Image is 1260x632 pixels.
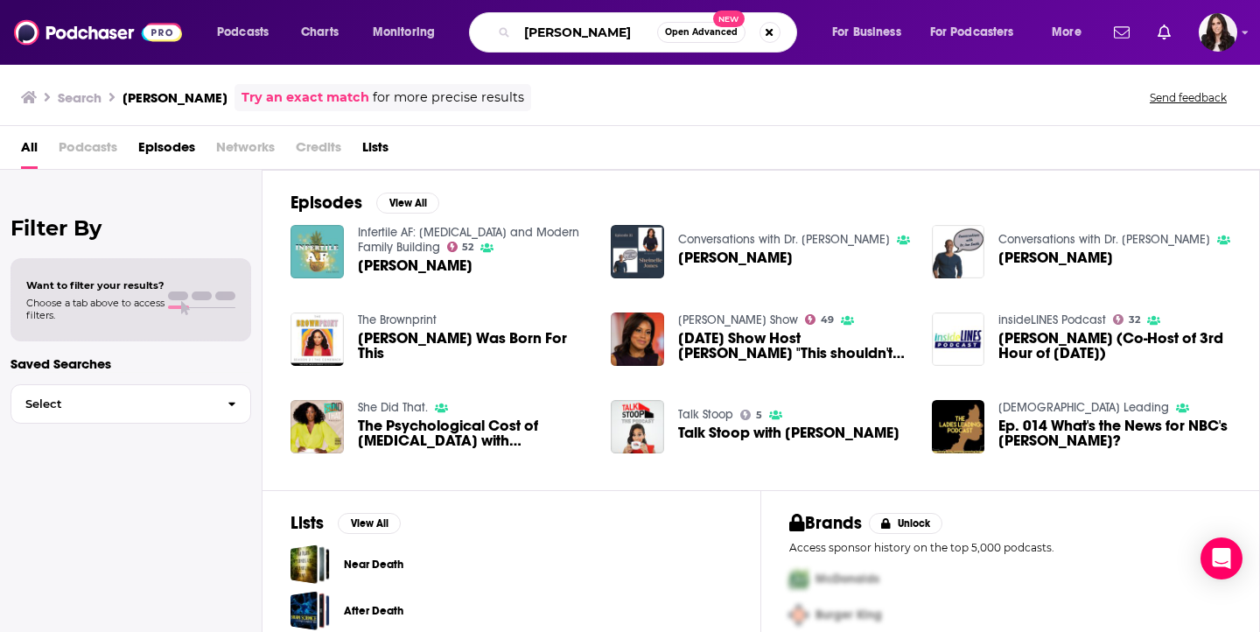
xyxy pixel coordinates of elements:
[358,331,591,361] a: Sheinelle Jones Was Born For This
[998,232,1210,247] a: Conversations with Dr. Ian Smith
[678,425,899,440] a: Talk Stoop with Sheinelle Jones
[678,232,890,247] a: Conversations with Dr. Ian Smith
[789,512,862,534] h2: Brands
[362,133,388,169] a: Lists
[517,18,657,46] input: Search podcasts, credits, & more...
[998,418,1231,448] span: Ep. 014 What's the News for NBC's [PERSON_NAME]?
[358,418,591,448] span: The Psychological Cost of [MEDICAL_DATA] with [PERSON_NAME]
[998,331,1231,361] span: [PERSON_NAME] (Co-Host of 3rd Hour of [DATE])
[821,316,834,324] span: 49
[290,512,401,534] a: ListsView All
[611,225,664,278] img: Sheinelle Jones
[998,400,1169,415] a: Ladies Leading
[462,243,473,251] span: 52
[919,18,1039,46] button: open menu
[782,561,815,597] img: First Pro Logo
[373,20,435,45] span: Monitoring
[486,12,814,53] div: Search podcasts, credits, & more...
[290,400,344,453] img: The Psychological Cost of Infertility with Sheinelle Jones
[290,312,344,366] a: Sheinelle Jones Was Born For This
[998,418,1231,448] a: Ep. 014 What's the News for NBC's Sheinelle Jones?
[26,297,164,321] span: Choose a tab above to access filters.
[740,410,762,420] a: 5
[358,400,428,415] a: She Did That.
[217,20,269,45] span: Podcasts
[358,258,472,273] a: Sheinelle Jones
[344,601,403,621] a: After Death
[376,193,439,214] button: View All
[58,89,101,106] h3: Search
[713,11,745,27] span: New
[59,133,117,169] span: Podcasts
[815,607,882,622] span: Burger King
[678,331,911,361] a: Today Show Host Sheinelle Jones "This shouldn't be taboo for women to talk about."
[932,225,985,278] img: Sheinelle Jones
[678,250,793,265] a: Sheinelle Jones
[1199,13,1237,52] button: Show profile menu
[1052,20,1081,45] span: More
[678,407,733,422] a: Talk Stoop
[301,20,339,45] span: Charts
[1129,316,1140,324] span: 32
[10,355,251,372] p: Saved Searches
[678,312,798,327] a: Pete McMurray Show
[820,18,923,46] button: open menu
[290,192,439,214] a: EpisodesView All
[665,28,738,37] span: Open Advanced
[1039,18,1103,46] button: open menu
[344,555,403,574] a: Near Death
[678,425,899,440] span: Talk Stoop with [PERSON_NAME]
[122,89,227,106] h3: [PERSON_NAME]
[678,331,911,361] span: [DATE] Show Host [PERSON_NAME] "This shouldn't be taboo for women to talk about."
[869,513,943,534] button: Unlock
[678,250,793,265] span: [PERSON_NAME]
[10,215,251,241] h2: Filter By
[290,18,349,46] a: Charts
[815,572,879,586] span: McDonalds
[373,88,524,108] span: for more precise results
[358,418,591,448] a: The Psychological Cost of Infertility with Sheinelle Jones
[26,279,164,291] span: Want to filter your results?
[998,331,1231,361] a: Sheinelle Jones (Co-Host of 3rd Hour of TODAY)
[657,22,745,43] button: Open AdvancedNew
[138,133,195,169] a: Episodes
[358,258,472,273] span: [PERSON_NAME]
[358,331,591,361] span: [PERSON_NAME] Was Born For This
[998,250,1113,265] span: [PERSON_NAME]
[998,312,1106,327] a: insideLINES Podcast
[1199,13,1237,52] span: Logged in as RebeccaShapiro
[1107,18,1137,47] a: Show notifications dropdown
[11,398,213,410] span: Select
[1113,314,1140,325] a: 32
[611,312,664,366] img: Today Show Host Sheinelle Jones "This shouldn't be taboo for women to talk about."
[611,400,664,453] img: Talk Stoop with Sheinelle Jones
[358,312,437,327] a: The Brownprint
[756,411,762,419] span: 5
[358,225,579,255] a: Infertile AF: Infertility and Modern Family Building
[290,512,324,534] h2: Lists
[805,314,834,325] a: 49
[14,16,182,49] img: Podchaser - Follow, Share and Rate Podcasts
[290,591,330,630] a: After Death
[1151,18,1178,47] a: Show notifications dropdown
[1200,537,1242,579] div: Open Intercom Messenger
[447,242,474,252] a: 52
[789,541,1231,554] p: Access sponsor history on the top 5,000 podcasts.
[241,88,369,108] a: Try an exact match
[932,400,985,453] img: Ep. 014 What's the News for NBC's Sheinelle Jones?
[290,544,330,584] a: Near Death
[21,133,38,169] a: All
[290,225,344,278] img: Sheinelle Jones
[932,312,985,366] img: Sheinelle Jones (Co-Host of 3rd Hour of TODAY)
